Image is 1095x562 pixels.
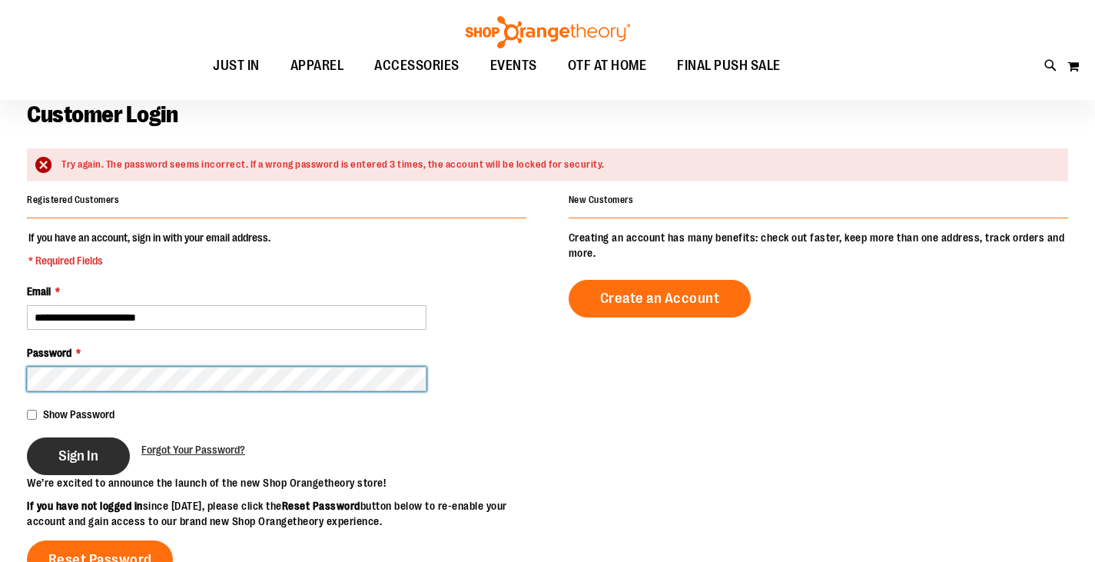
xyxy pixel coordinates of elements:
[27,437,130,475] button: Sign In
[43,408,114,421] span: Show Password
[359,48,475,84] a: ACCESSORIES
[569,195,634,205] strong: New Customers
[490,48,537,83] span: EVENTS
[275,48,360,84] a: APPAREL
[27,500,143,512] strong: If you have not logged in
[569,280,752,318] a: Create an Account
[197,48,275,84] a: JUST IN
[568,48,647,83] span: OTF AT HOME
[677,48,781,83] span: FINAL PUSH SALE
[141,444,245,456] span: Forgot Your Password?
[27,475,548,491] p: We’re excited to announce the launch of the new Shop Orangetheory store!
[290,48,344,83] span: APPAREL
[569,230,1068,261] p: Creating an account has many benefits: check out faster, keep more than one address, track orders...
[475,48,552,84] a: EVENTS
[27,230,272,268] legend: If you have an account, sign in with your email address.
[141,442,245,457] a: Forgot Your Password?
[282,500,360,512] strong: Reset Password
[27,101,178,128] span: Customer Login
[27,285,51,298] span: Email
[374,48,460,83] span: ACCESSORIES
[28,253,270,268] span: * Required Fields
[213,48,260,83] span: JUST IN
[58,447,98,464] span: Sign In
[600,290,720,307] span: Create an Account
[662,48,796,84] a: FINAL PUSH SALE
[463,16,632,48] img: Shop Orangetheory
[27,347,71,359] span: Password
[27,498,548,529] p: since [DATE], please click the button below to re-enable your account and gain access to our bran...
[552,48,662,84] a: OTF AT HOME
[61,158,1053,172] div: Try again. The password seems incorrect. If a wrong password is entered 3 times, the account will...
[27,195,119,205] strong: Registered Customers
